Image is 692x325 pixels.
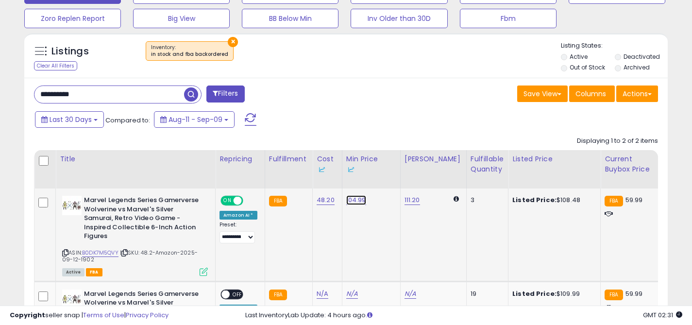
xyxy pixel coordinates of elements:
[605,196,623,206] small: FBA
[60,154,211,164] div: Title
[405,195,420,205] a: 111.20
[624,63,650,71] label: Archived
[50,115,92,124] span: Last 30 Days
[460,9,557,28] button: Fbm
[86,268,102,276] span: FBA
[512,289,557,298] b: Listed Price:
[605,290,623,300] small: FBA
[471,290,501,298] div: 19
[10,310,45,320] strong: Copyright
[405,154,462,164] div: [PERSON_NAME]
[219,222,257,243] div: Preset:
[512,196,593,205] div: $108.48
[570,63,605,71] label: Out of Stock
[616,86,658,102] button: Actions
[351,9,447,28] button: Inv Older than 30D
[405,289,416,299] a: N/A
[471,154,504,174] div: Fulfillable Quantity
[317,289,328,299] a: N/A
[34,61,77,70] div: Clear All Filters
[51,45,89,58] h5: Listings
[346,154,396,174] div: Min Price
[82,249,118,257] a: B0DK7M5QVY
[242,197,257,205] span: OFF
[346,165,356,174] img: InventoryLab Logo
[62,290,82,309] img: 41Nzk07ym5L._SL40_.jpg
[561,41,668,51] p: Listing States:
[151,44,228,58] span: Inventory :
[62,196,82,215] img: 41Nzk07ym5L._SL40_.jpg
[512,195,557,205] b: Listed Price:
[512,154,596,164] div: Listed Price
[62,249,198,263] span: | SKU: 48.2-Amazon-2025-09-12-1902
[169,115,222,124] span: Aug-11 - Sep-09
[230,290,245,298] span: OFF
[269,196,287,206] small: FBA
[346,195,366,205] a: 104.99
[317,164,338,174] div: Some or all of the values in this column are provided from Inventory Lab.
[317,195,335,205] a: 48.20
[219,211,257,220] div: Amazon AI *
[242,9,338,28] button: BB Below Min
[625,289,643,298] span: 59.99
[151,51,228,58] div: in stock and fba backordered
[228,37,238,47] button: ×
[577,137,658,146] div: Displaying 1 to 2 of 2 items
[219,154,261,164] div: Repricing
[24,9,121,28] button: Zoro Replen Report
[517,86,568,102] button: Save View
[471,196,501,205] div: 3
[512,290,593,298] div: $109.99
[221,197,234,205] span: ON
[269,290,287,300] small: FBA
[625,195,643,205] span: 59.99
[154,111,235,128] button: Aug-11 - Sep-09
[317,165,326,174] img: InventoryLab Logo
[269,154,308,164] div: Fulfillment
[83,310,124,320] a: Terms of Use
[575,89,606,99] span: Columns
[245,311,682,320] div: Last InventoryLab Update: 4 hours ago.
[206,86,244,103] button: Filters
[10,311,169,320] div: seller snap | |
[624,52,660,61] label: Deactivated
[569,86,615,102] button: Columns
[317,154,338,174] div: Cost
[133,9,230,28] button: Big View
[570,52,588,61] label: Active
[105,116,150,125] span: Compared to:
[126,310,169,320] a: Privacy Policy
[605,154,655,174] div: Current Buybox Price
[62,196,208,275] div: ASIN:
[346,289,358,299] a: N/A
[35,111,104,128] button: Last 30 Days
[346,164,396,174] div: Some or all of the values in this column are provided from Inventory Lab.
[643,310,682,320] span: 2025-10-10 02:31 GMT
[62,268,84,276] span: All listings currently available for purchase on Amazon
[84,196,202,243] b: Marvel Legends Series Gamerverse Wolverine vs Marvel's Silver Samurai, Retro Video Game -Inspired...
